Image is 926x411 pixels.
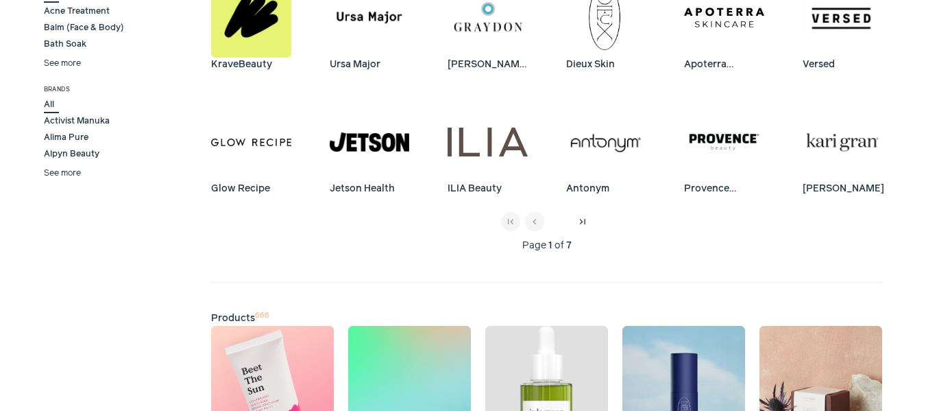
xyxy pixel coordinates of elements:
[548,239,552,253] strong: 1
[566,102,646,183] img: Antonym
[211,312,882,326] h2: Products
[44,167,81,180] button: See more
[44,165,87,177] span: Antonym
[44,58,81,70] button: See more
[448,102,528,183] img: ILIA Beauty
[577,217,588,228] span: last_page
[44,148,104,161] span: Alpyn Beauty
[803,182,892,196] span: [PERSON_NAME]
[44,99,59,111] span: All
[553,217,564,228] span: chevron_right
[44,55,108,67] span: Bath Soap Bar
[684,102,764,198] a: Provence Beauty Provence Beauty
[44,85,212,94] h2: Brands
[211,102,291,183] img: Glow Recipe
[448,58,537,72] span: [PERSON_NAME] Skincare
[44,132,93,144] span: Alima Pure
[566,102,646,198] a: Antonym Antonym
[330,182,402,196] span: Jetson Health
[211,182,278,196] span: Glow Recipe
[555,239,564,253] span: of
[522,239,546,253] span: Page
[566,182,617,196] span: Antonym
[566,239,572,253] strong: 7
[44,38,91,51] span: Bath Soak
[684,58,764,72] span: Apoterra Skincare
[44,115,114,128] span: Activist Manuka
[211,102,291,198] a: Glow Recipe Glow Recipe
[44,5,114,18] span: Acne Treatment
[573,212,592,231] button: last_page
[211,58,280,72] span: KraveBeauty
[448,182,509,196] span: ILIA Beauty
[330,102,410,183] img: Jetson Health
[803,102,883,183] img: Kari Gran
[566,58,622,72] span: Dieux Skin
[330,102,410,198] a: Jetson Health Jetson Health
[684,102,764,183] img: Provence Beauty
[330,58,388,72] span: Ursa Major
[44,22,129,34] span: Balm (Face & Body)
[684,182,764,196] span: Provence Beauty
[255,312,269,319] sup: 666
[803,58,842,72] span: Versed
[549,212,568,231] button: chevron_right
[448,102,528,198] a: ILIA Beauty ILIA Beauty
[803,102,883,198] a: Kari Gran [PERSON_NAME]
